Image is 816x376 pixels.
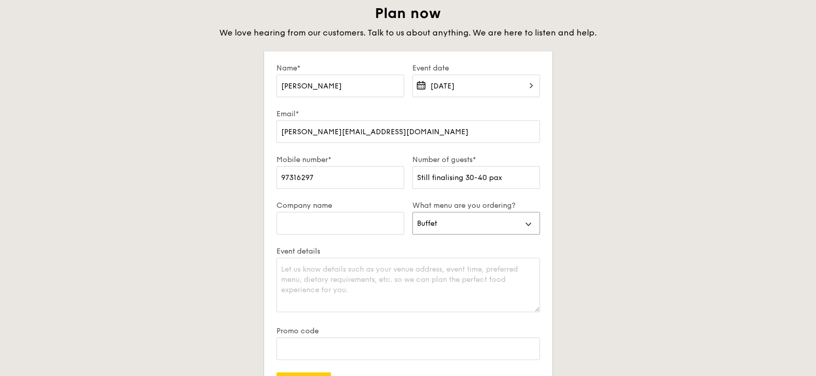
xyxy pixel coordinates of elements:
label: Promo code [276,327,540,335]
label: Company name [276,201,404,210]
label: Event details [276,247,540,256]
label: What menu are you ordering? [412,201,540,210]
textarea: Let us know details such as your venue address, event time, preferred menu, dietary requirements,... [276,258,540,312]
label: Email* [276,110,540,118]
span: We love hearing from our customers. Talk to us about anything. We are here to listen and help. [219,28,597,38]
label: Event date [412,64,540,73]
label: Mobile number* [276,155,404,164]
label: Number of guests* [412,155,540,164]
label: Name* [276,64,404,73]
span: Plan now [375,5,441,22]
